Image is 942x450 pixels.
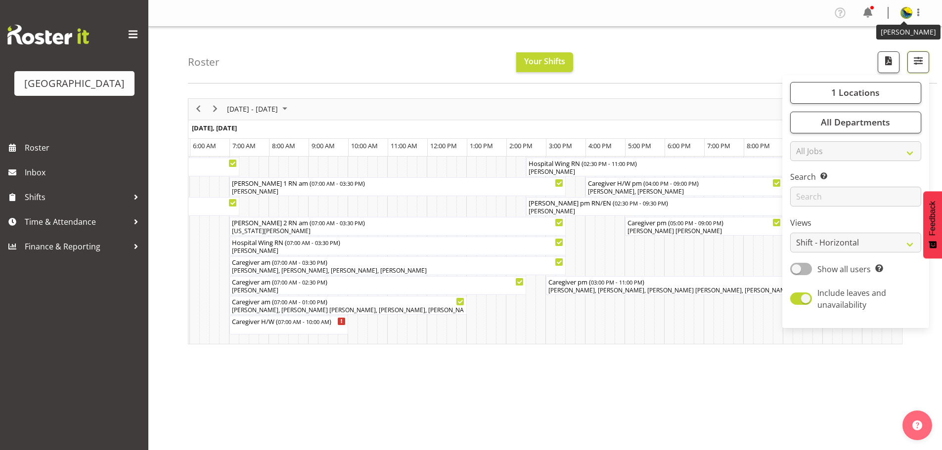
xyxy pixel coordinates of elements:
[878,51,899,73] button: Download a PDF of the roster according to the set date range.
[526,158,862,176] div: Hospital Wing RN Begin From Sunday, October 19, 2025 at 2:30:00 PM GMT+13:00 Ends At Sunday, Octo...
[209,103,222,115] button: Next
[516,52,573,72] button: Your Shifts
[232,296,464,306] div: Caregiver am ( )
[312,179,363,187] span: 07:00 AM - 03:30 PM
[188,56,220,68] h4: Roster
[278,318,329,326] span: 07:00 AM - 10:00 AM
[670,219,721,227] span: 05:00 PM - 09:00 PM
[226,103,279,115] span: [DATE] - [DATE]
[274,258,325,266] span: 07:00 AM - 03:30 PM
[229,296,467,315] div: Caregiver am Begin From Sunday, October 19, 2025 at 7:00:00 AM GMT+13:00 Ends At Sunday, October ...
[7,25,89,44] img: Rosterit website logo
[546,276,862,295] div: Caregiver pm Begin From Sunday, October 19, 2025 at 3:00:00 PM GMT+13:00 Ends At Sunday, October ...
[747,141,770,150] span: 8:00 PM
[790,171,921,183] label: Search
[548,286,860,295] div: [PERSON_NAME], [PERSON_NAME], [PERSON_NAME] [PERSON_NAME], [PERSON_NAME][DATE], [PERSON_NAME]
[529,207,801,216] div: [PERSON_NAME]
[430,141,457,150] span: 12:00 PM
[900,7,912,19] img: gemma-hall22491374b5f274993ff8414464fec47f.png
[509,141,533,150] span: 2:00 PM
[588,178,781,188] div: Caregiver H/W pm ( )
[225,103,292,115] button: October 2025
[529,158,860,168] div: Hospital Wing RN ( )
[591,278,642,286] span: 03:00 PM - 11:00 PM
[588,187,781,196] div: [PERSON_NAME], [PERSON_NAME]
[907,51,929,73] button: Filter Shifts
[232,246,563,255] div: [PERSON_NAME]
[229,217,566,236] div: Ressie 2 RN am Begin From Sunday, October 19, 2025 at 7:00:00 AM GMT+13:00 Ends At Sunday, Octobe...
[232,306,464,315] div: [PERSON_NAME], [PERSON_NAME] [PERSON_NAME], [PERSON_NAME], [PERSON_NAME], [PERSON_NAME], [PERSON_...
[188,98,902,344] div: Timeline Week of October 13, 2025
[25,214,129,229] span: Time & Attendance
[229,256,566,275] div: Caregiver am Begin From Sunday, October 19, 2025 at 7:00:00 AM GMT+13:00 Ends At Sunday, October ...
[232,266,563,275] div: [PERSON_NAME], [PERSON_NAME], [PERSON_NAME], [PERSON_NAME]
[549,141,572,150] span: 3:00 PM
[790,112,921,133] button: All Departments
[232,286,524,295] div: [PERSON_NAME]
[192,103,205,115] button: Previous
[232,316,346,326] div: Caregiver H/W ( )
[707,141,730,150] span: 7:00 PM
[274,298,325,306] span: 07:00 AM - 01:00 PM
[817,287,886,310] span: Include leaves and unavailability
[25,140,143,155] span: Roster
[529,198,801,207] div: [PERSON_NAME] pm RN/EN ( )
[790,217,921,229] label: Views
[193,141,216,150] span: 6:00 AM
[207,99,224,120] div: next period
[529,167,860,176] div: [PERSON_NAME]
[391,141,417,150] span: 11:00 AM
[588,141,612,150] span: 4:00 PM
[25,190,129,205] span: Shifts
[24,76,125,91] div: [GEOGRAPHIC_DATA]
[628,141,651,150] span: 5:00 PM
[229,237,566,255] div: Hospital Wing RN Begin From Sunday, October 19, 2025 at 7:00:00 AM GMT+13:00 Ends At Sunday, Octo...
[524,56,565,67] span: Your Shifts
[232,237,563,247] div: Hospital Wing RN ( )
[645,179,697,187] span: 04:00 PM - 09:00 PM
[470,141,493,150] span: 1:00 PM
[232,141,256,150] span: 7:00 AM
[628,217,781,227] div: Caregiver pm ( )
[229,316,348,334] div: Caregiver H/W Begin From Sunday, October 19, 2025 at 7:00:00 AM GMT+13:00 Ends At Sunday, October...
[232,217,563,227] div: [PERSON_NAME] 2 RN am ( )
[274,278,325,286] span: 07:00 AM - 02:30 PM
[668,141,691,150] span: 6:00 PM
[312,219,363,227] span: 07:00 AM - 03:30 PM
[287,239,338,246] span: 07:00 AM - 03:30 PM
[625,217,783,236] div: Caregiver pm Begin From Sunday, October 19, 2025 at 5:00:00 PM GMT+13:00 Ends At Sunday, October ...
[351,141,378,150] span: 10:00 AM
[615,199,666,207] span: 02:30 PM - 09:30 PM
[817,264,871,275] span: Show all users
[628,227,781,236] div: [PERSON_NAME] [PERSON_NAME]
[25,165,143,180] span: Inbox
[928,201,937,236] span: Feedback
[229,177,566,196] div: Ressie 1 RN am Begin From Sunday, October 19, 2025 at 7:00:00 AM GMT+13:00 Ends At Sunday, Octobe...
[585,177,783,196] div: Caregiver H/W pm Begin From Sunday, October 19, 2025 at 4:00:00 PM GMT+13:00 Ends At Sunday, Octo...
[229,276,526,295] div: Caregiver am Begin From Sunday, October 19, 2025 at 7:00:00 AM GMT+13:00 Ends At Sunday, October ...
[272,141,295,150] span: 8:00 AM
[312,141,335,150] span: 9:00 AM
[190,99,207,120] div: previous period
[583,160,635,167] span: 02:30 PM - 11:00 PM
[548,277,860,286] div: Caregiver pm ( )
[232,178,563,188] div: [PERSON_NAME] 1 RN am ( )
[821,116,890,128] span: All Departments
[232,187,563,196] div: [PERSON_NAME]
[232,257,563,267] div: Caregiver am ( )
[923,191,942,258] button: Feedback - Show survey
[790,187,921,206] input: Search
[232,277,524,286] div: Caregiver am ( )
[790,82,921,104] button: 1 Locations
[526,197,803,216] div: Ressie pm RN/EN Begin From Sunday, October 19, 2025 at 2:30:00 PM GMT+13:00 Ends At Sunday, Octob...
[25,239,129,254] span: Finance & Reporting
[831,86,880,98] span: 1 Locations
[912,420,922,430] img: help-xxl-2.png
[224,99,293,120] div: October 13 - 19, 2025
[232,227,563,236] div: [US_STATE][PERSON_NAME]
[192,123,237,132] span: [DATE], [DATE]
